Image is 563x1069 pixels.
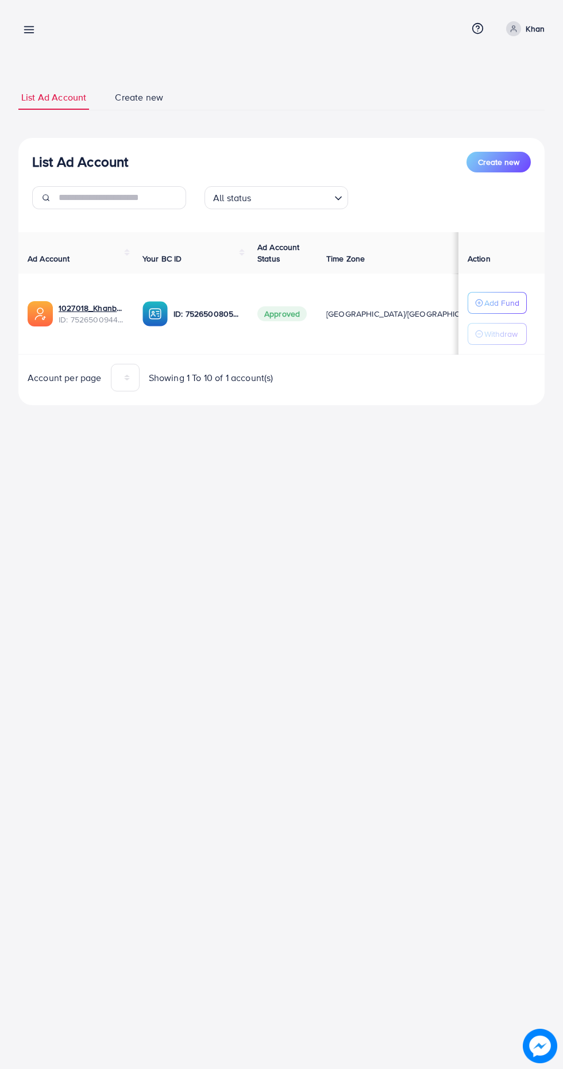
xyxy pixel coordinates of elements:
[115,91,163,104] span: Create new
[502,21,545,36] a: Khan
[468,292,527,314] button: Add Fund
[142,253,182,264] span: Your BC ID
[211,190,254,206] span: All status
[257,241,300,264] span: Ad Account Status
[28,301,53,326] img: ic-ads-acc.e4c84228.svg
[526,1032,554,1060] img: image
[478,156,519,168] span: Create new
[59,302,124,326] div: <span class='underline'>1027018_Khanbhia_1752400071646</span></br>7526500944935256080
[59,302,124,314] a: 1027018_Khanbhia_1752400071646
[32,153,128,170] h3: List Ad Account
[21,91,86,104] span: List Ad Account
[205,186,348,209] div: Search for option
[468,253,491,264] span: Action
[484,327,518,341] p: Withdraw
[326,253,365,264] span: Time Zone
[255,187,330,206] input: Search for option
[466,152,531,172] button: Create new
[142,301,168,326] img: ic-ba-acc.ded83a64.svg
[28,371,102,384] span: Account per page
[257,306,307,321] span: Approved
[28,253,70,264] span: Ad Account
[59,314,124,325] span: ID: 7526500944935256080
[468,323,527,345] button: Withdraw
[484,296,519,310] p: Add Fund
[326,308,486,320] span: [GEOGRAPHIC_DATA]/[GEOGRAPHIC_DATA]
[526,22,545,36] p: Khan
[149,371,273,384] span: Showing 1 To 10 of 1 account(s)
[173,307,239,321] p: ID: 7526500805902909457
